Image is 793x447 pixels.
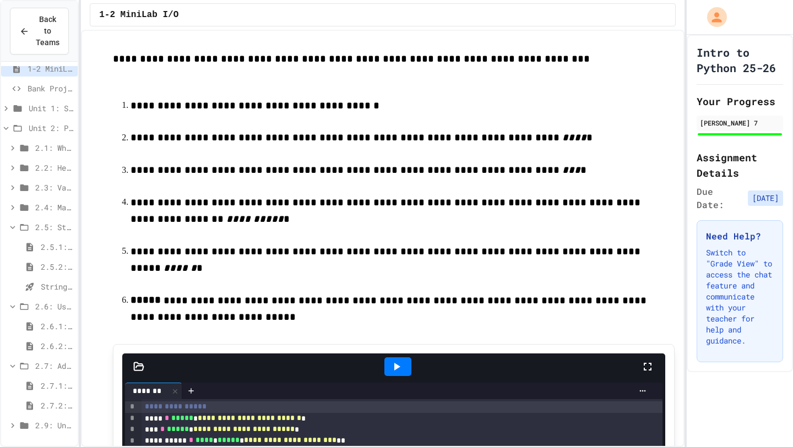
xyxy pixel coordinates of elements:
span: 2.7.1: Advanced Math [41,380,73,391]
span: 2.4: Mathematical Operators [35,201,73,213]
span: Back to Teams [36,14,59,48]
span: Due Date: [697,185,743,211]
div: My Account [696,4,730,30]
span: 2.5: String Operators [35,221,73,233]
span: 2.2: Hello, World! [35,162,73,173]
p: Switch to "Grade View" to access the chat feature and communicate with your teacher for help and ... [706,247,774,346]
h1: Intro to Python 25-26 [697,45,783,75]
span: Unit 1: Solving Problems in Computer Science [29,102,73,114]
span: [DATE] [748,190,783,206]
span: 2.5.2: Review - String Operators [41,261,73,272]
span: 2.7: Advanced Math [35,360,73,372]
span: 1-2 MiniLab I/O [28,63,73,74]
span: Bank Project - Python [28,83,73,94]
span: Unit 2: Python Fundamentals [29,122,73,134]
span: 2.9: Unit Summary [35,419,73,431]
span: 2.3: Variables and Data Types [35,182,73,193]
div: [PERSON_NAME] 7 [700,118,780,128]
span: 1-2 MiniLab I/O [99,8,178,21]
span: 2.6: User Input [35,301,73,312]
h2: Assignment Details [697,150,783,181]
h3: Need Help? [706,230,774,243]
span: 2.6.2: Review - User Input [41,340,73,352]
span: 2.5.1: String Operators [41,241,73,253]
span: String Operators - Quiz [41,281,73,292]
h2: Your Progress [697,94,783,109]
span: 2.6.1: User Input [41,320,73,332]
span: 2.7.2: Review - Advanced Math [41,400,73,411]
span: 2.1: What is Code? [35,142,73,154]
button: Back to Teams [10,8,69,54]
